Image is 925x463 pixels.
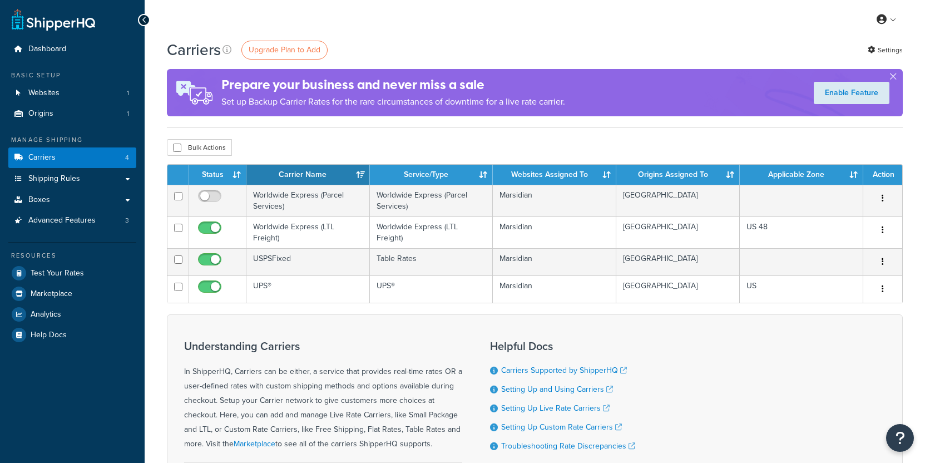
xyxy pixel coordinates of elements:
p: Set up Backup Carrier Rates for the rare circumstances of downtime for a live rate carrier. [221,94,565,110]
span: Origins [28,109,53,119]
li: Advanced Features [8,210,136,231]
a: Carriers 4 [8,147,136,168]
h3: Helpful Docs [490,340,635,352]
th: Origins Assigned To: activate to sort column ascending [616,165,740,185]
a: Websites 1 [8,83,136,104]
span: Analytics [31,310,61,319]
th: Carrier Name: activate to sort column ascending [246,165,370,185]
a: Settings [868,42,903,58]
span: Help Docs [31,331,67,340]
td: US 48 [740,216,863,248]
a: Analytics [8,304,136,324]
th: Service/Type: activate to sort column ascending [370,165,493,185]
a: Setting Up Live Rate Carriers [501,402,610,414]
h4: Prepare your business and never miss a sale [221,76,565,94]
a: Help Docs [8,325,136,345]
div: In ShipperHQ, Carriers can be either, a service that provides real-time rates OR a user-defined r... [184,340,462,451]
td: Marsidian [493,216,616,248]
span: Boxes [28,195,50,205]
h1: Carriers [167,39,221,61]
td: [GEOGRAPHIC_DATA] [616,275,740,303]
td: Worldwide Express (LTL Freight) [246,216,370,248]
div: Resources [8,251,136,260]
a: Enable Feature [814,82,889,104]
span: Dashboard [28,45,66,54]
a: Troubleshooting Rate Discrepancies [501,440,635,452]
th: Websites Assigned To: activate to sort column ascending [493,165,616,185]
li: Carriers [8,147,136,168]
span: 1 [127,88,129,98]
a: Dashboard [8,39,136,60]
td: Worldwide Express (Parcel Services) [246,185,370,216]
a: Carriers Supported by ShipperHQ [501,365,627,376]
td: [GEOGRAPHIC_DATA] [616,248,740,275]
button: Open Resource Center [886,424,914,452]
th: Status: activate to sort column ascending [189,165,246,185]
td: [GEOGRAPHIC_DATA] [616,185,740,216]
td: Table Rates [370,248,493,275]
td: Marsidian [493,248,616,275]
td: UPS® [370,275,493,303]
span: 4 [125,153,129,162]
span: Upgrade Plan to Add [249,44,320,56]
li: Websites [8,83,136,104]
a: Upgrade Plan to Add [241,41,328,60]
button: Bulk Actions [167,139,232,156]
span: Advanced Features [28,216,96,225]
td: USPSFixed [246,248,370,275]
a: Setting Up Custom Rate Carriers [501,421,622,433]
span: Carriers [28,153,56,162]
div: Basic Setup [8,71,136,80]
td: US [740,275,863,303]
td: Marsidian [493,185,616,216]
li: Origins [8,104,136,124]
a: Advanced Features 3 [8,210,136,231]
span: Test Your Rates [31,269,84,278]
a: ShipperHQ Home [12,8,95,31]
td: UPS® [246,275,370,303]
th: Applicable Zone: activate to sort column ascending [740,165,863,185]
a: Test Your Rates [8,263,136,283]
a: Marketplace [8,284,136,304]
a: Origins 1 [8,104,136,124]
div: Manage Shipping [8,135,136,145]
h3: Understanding Carriers [184,340,462,352]
th: Action [863,165,902,185]
a: Marketplace [234,438,275,450]
a: Setting Up and Using Carriers [501,383,613,395]
td: Worldwide Express (LTL Freight) [370,216,493,248]
span: Websites [28,88,60,98]
td: [GEOGRAPHIC_DATA] [616,216,740,248]
img: ad-rules-rateshop-fe6ec290ccb7230408bd80ed9643f0289d75e0ffd9eb532fc0e269fcd187b520.png [167,69,221,116]
a: Boxes [8,190,136,210]
td: Marsidian [493,275,616,303]
span: 1 [127,109,129,119]
span: Marketplace [31,289,72,299]
a: Shipping Rules [8,169,136,189]
span: 3 [125,216,129,225]
td: Worldwide Express (Parcel Services) [370,185,493,216]
span: Shipping Rules [28,174,80,184]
